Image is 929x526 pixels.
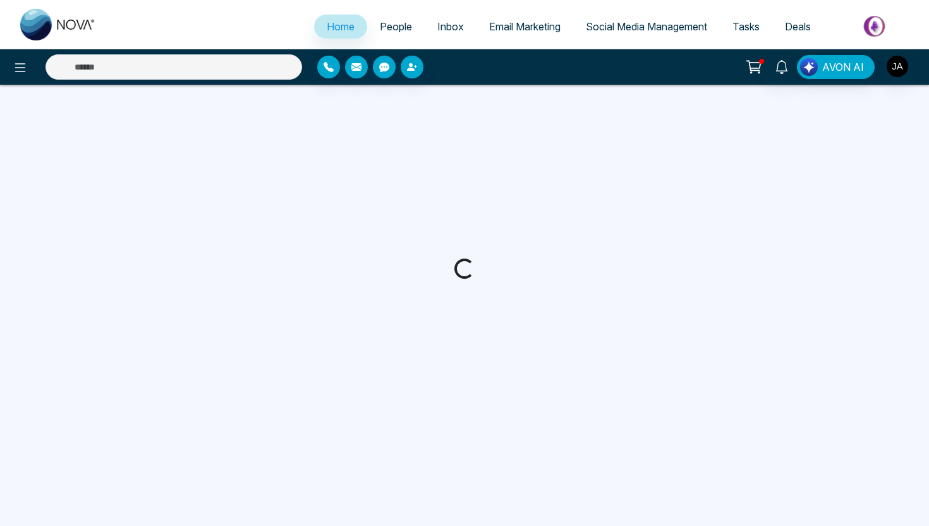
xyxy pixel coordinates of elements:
a: Social Media Management [573,15,720,39]
a: Inbox [425,15,477,39]
img: Lead Flow [800,58,818,76]
button: AVON AI [797,55,875,79]
span: AVON AI [822,59,864,75]
a: Home [314,15,367,39]
a: Email Marketing [477,15,573,39]
a: People [367,15,425,39]
img: Market-place.gif [830,12,921,40]
img: Nova CRM Logo [20,9,96,40]
span: Tasks [732,20,760,33]
span: People [380,20,412,33]
span: Deals [785,20,811,33]
a: Deals [772,15,823,39]
img: User Avatar [887,56,908,77]
span: Social Media Management [586,20,707,33]
span: Home [327,20,355,33]
span: Inbox [437,20,464,33]
span: Email Marketing [489,20,561,33]
a: Tasks [720,15,772,39]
